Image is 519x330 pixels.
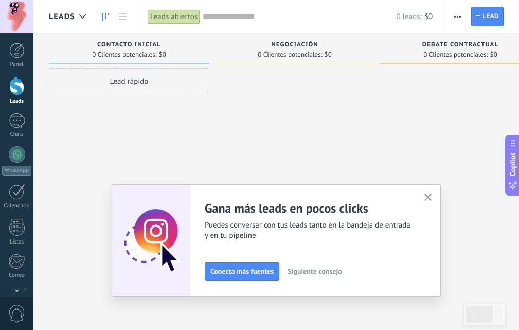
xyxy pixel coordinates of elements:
div: Lead rápido [49,68,209,94]
span: Siguiente consejo [288,268,342,275]
button: Siguiente consejo [283,264,346,279]
span: 0 Clientes potenciales: [92,51,156,58]
span: 0 leads: [397,12,422,22]
span: Copilot [508,152,518,176]
span: 0 Clientes potenciales: [258,51,322,58]
span: Negociación [271,41,318,48]
span: Leads [49,12,75,22]
div: Contacto inicial [54,41,204,50]
span: $0 [424,12,433,22]
span: Contacto inicial [97,41,161,48]
div: Calendario [2,203,32,210]
div: WhatsApp [2,166,31,176]
span: $0 [490,51,497,58]
span: $0 [159,51,166,58]
div: Listas [2,239,32,246]
div: Panel [2,61,32,68]
div: Chats [2,131,32,138]
span: 0 Clientes potenciales: [423,51,488,58]
span: $0 [325,51,332,58]
span: Lead [482,7,499,26]
a: Leads [97,7,114,27]
a: Lista [114,7,132,27]
button: Más [450,7,465,26]
span: Conecta más fuentes [210,268,274,275]
span: Puedes conversar con tus leads tanto en la bandeja de entrada y en tu pipeline [205,220,411,241]
div: Correo [2,272,32,279]
a: Lead [471,7,504,26]
h2: Gana más leads en pocos clicks [205,200,411,216]
div: Leads abiertos [148,9,200,24]
span: Debate contractual [422,41,498,48]
button: Conecta más fuentes [205,262,279,281]
div: Negociación [220,41,370,50]
div: Leads [2,98,32,105]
